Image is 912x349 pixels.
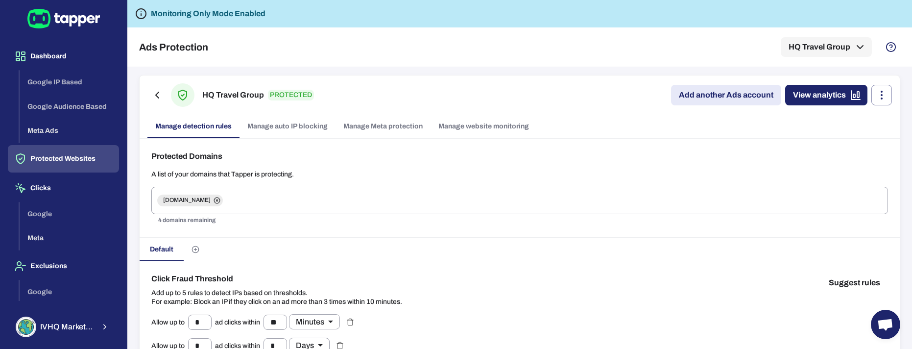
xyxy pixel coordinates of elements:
a: Clicks [8,183,119,192]
a: Manage auto IP blocking [240,115,336,138]
a: Manage detection rules [147,115,240,138]
p: 4 domains remaining [158,216,881,225]
a: Meta Ads [20,126,119,134]
p: PROTECTED [268,90,314,100]
a: Exclusions [8,261,119,270]
a: Manage Meta protection [336,115,431,138]
h6: Monitoring Only Mode Enabled [151,8,265,20]
span: Default [150,245,173,254]
span: [DOMAIN_NAME] [157,197,216,204]
div: [DOMAIN_NAME] [157,195,223,206]
h6: Click Fraud Threshold [151,273,402,285]
p: Add up to 5 rules to detect IPs based on thresholds. For example: Block an IP if they click on an... [151,289,402,306]
button: Protected Websites [8,145,119,173]
span: IVHQ Marketing Team [40,322,95,332]
button: Meta [20,226,119,250]
a: Add another Ads account [671,85,781,105]
div: Open chat [871,310,900,339]
svg: Tapper is not blocking any fraudulent activity for this domain [135,8,147,20]
button: Clicks [8,174,119,202]
div: Allow up to ad clicks within [151,314,340,330]
button: Create custom rules [184,238,207,261]
h6: HQ Travel Group [202,89,264,101]
a: Dashboard [8,51,119,60]
div: Minutes [289,314,340,329]
h5: Ads Protection [139,41,208,53]
h6: Protected Domains [151,150,888,162]
img: IVHQ Marketing Team [17,318,35,336]
button: HQ Travel Group [781,37,872,57]
button: Dashboard [8,43,119,70]
a: View analytics [785,85,867,105]
button: Meta Ads [20,119,119,143]
button: Exclusions [8,252,119,280]
button: Suggest rules [821,273,888,293]
a: Manage website monitoring [431,115,537,138]
a: Protected Websites [8,154,119,162]
button: IVHQ Marketing TeamIVHQ Marketing Team [8,313,119,341]
p: A list of your domains that Tapper is protecting. [151,170,888,179]
a: Meta [20,233,119,242]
